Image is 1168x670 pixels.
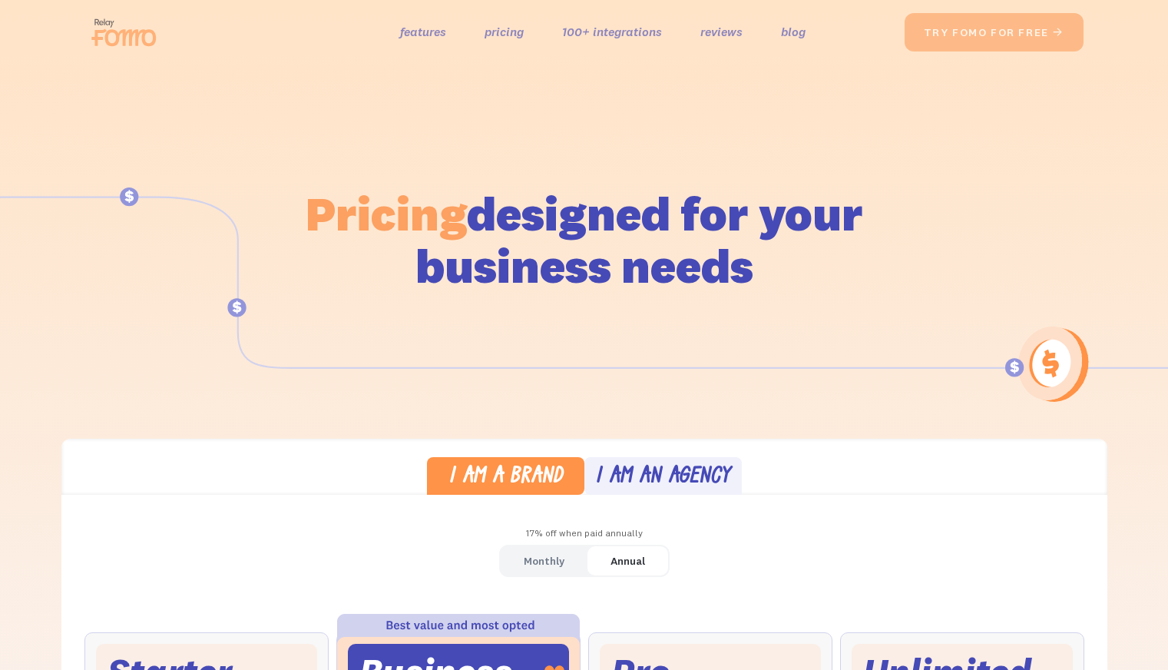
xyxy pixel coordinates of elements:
[562,21,662,43] a: 100+ integrations
[781,21,806,43] a: blog
[306,184,467,243] span: Pricing
[305,187,864,292] h1: designed for your business needs
[61,522,1107,545] div: 17% off when paid annually
[595,466,730,489] div: I am an agency
[400,21,446,43] a: features
[1052,25,1064,39] span: 
[524,550,564,572] div: Monthly
[905,13,1084,51] a: try fomo for free
[610,550,645,572] div: Annual
[448,466,563,489] div: I am a brand
[700,21,743,43] a: reviews
[485,21,524,43] a: pricing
